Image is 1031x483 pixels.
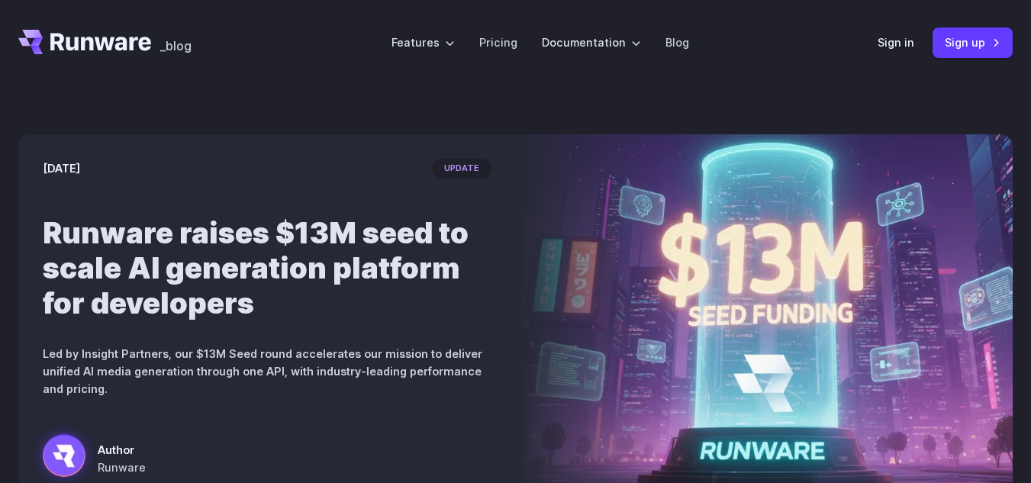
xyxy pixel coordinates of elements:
[933,27,1013,57] a: Sign up
[98,459,146,476] span: Runware
[432,159,491,179] span: update
[542,34,641,51] label: Documentation
[43,345,491,398] p: Led by Insight Partners, our $13M Seed round accelerates our mission to deliver unified AI media ...
[43,159,80,177] time: [DATE]
[43,434,146,483] a: Futuristic city scene with neon lights showing Runware announcement of $13M seed funding in large...
[160,30,192,54] a: _blog
[479,34,517,51] a: Pricing
[43,215,491,320] h1: Runware raises $13M seed to scale AI generation platform for developers
[391,34,455,51] label: Features
[18,30,151,54] a: Go to /
[878,34,914,51] a: Sign in
[160,40,192,52] span: _blog
[98,441,146,459] span: Author
[665,34,689,51] a: Blog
